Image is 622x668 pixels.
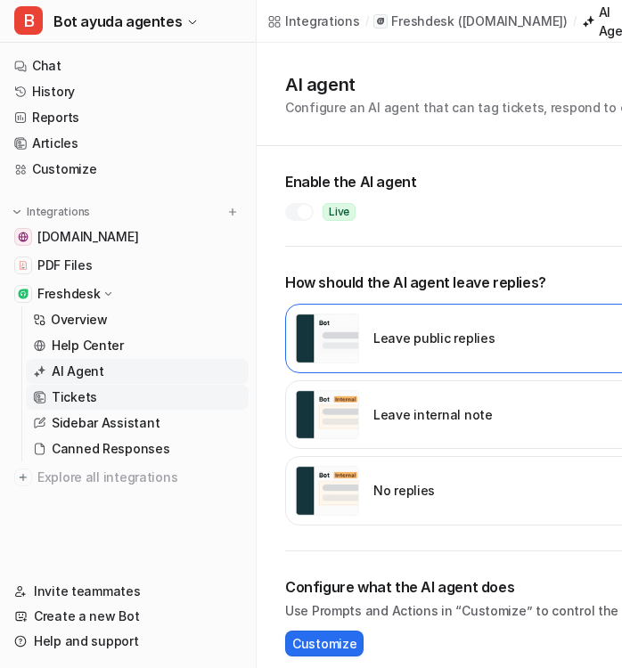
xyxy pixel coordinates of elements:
[52,440,170,458] p: Canned Responses
[14,6,43,35] span: B
[7,604,249,629] a: Create a new Bot
[26,436,249,461] a: Canned Responses
[18,232,29,242] img: www.fricosmos.com
[7,203,95,221] button: Integrations
[226,206,239,218] img: menu_add.svg
[7,629,249,654] a: Help and support
[7,224,249,249] a: www.fricosmos.com[DOMAIN_NAME]
[373,329,495,347] p: Leave public replies
[27,205,90,219] p: Integrations
[18,260,29,271] img: PDF Files
[573,13,577,29] span: /
[26,359,249,384] a: AI Agent
[373,405,493,424] p: Leave internal note
[52,337,124,354] p: Help Center
[7,79,249,104] a: History
[14,468,32,486] img: explore all integrations
[373,481,435,500] p: No replies
[373,12,567,30] a: Freshdesk([DOMAIN_NAME])
[391,12,454,30] p: Freshdesk
[18,289,29,299] img: Freshdesk
[52,363,104,380] p: AI Agent
[7,131,249,156] a: Articles
[26,333,249,358] a: Help Center
[7,253,249,278] a: PDF FilesPDF Files
[7,579,249,604] a: Invite teammates
[53,9,182,34] span: Bot ayuda agentes
[295,390,359,440] img: user
[323,203,356,221] span: Live
[52,414,160,432] p: Sidebar Assistant
[458,12,568,30] p: ( [DOMAIN_NAME] )
[37,257,92,274] span: PDF Files
[285,631,364,656] button: Customize
[26,385,249,410] a: Tickets
[292,634,356,653] span: Customize
[26,307,249,332] a: Overview
[52,388,97,406] p: Tickets
[7,465,249,490] a: Explore all integrations
[365,13,369,29] span: /
[51,311,108,329] p: Overview
[295,466,359,516] img: user
[7,157,249,182] a: Customize
[37,285,100,303] p: Freshdesk
[11,206,23,218] img: expand menu
[285,12,360,30] div: Integrations
[37,228,138,246] span: [DOMAIN_NAME]
[26,411,249,436] a: Sidebar Assistant
[295,314,359,363] img: user
[267,12,360,30] a: Integrations
[7,105,249,130] a: Reports
[7,53,249,78] a: Chat
[37,463,241,492] span: Explore all integrations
